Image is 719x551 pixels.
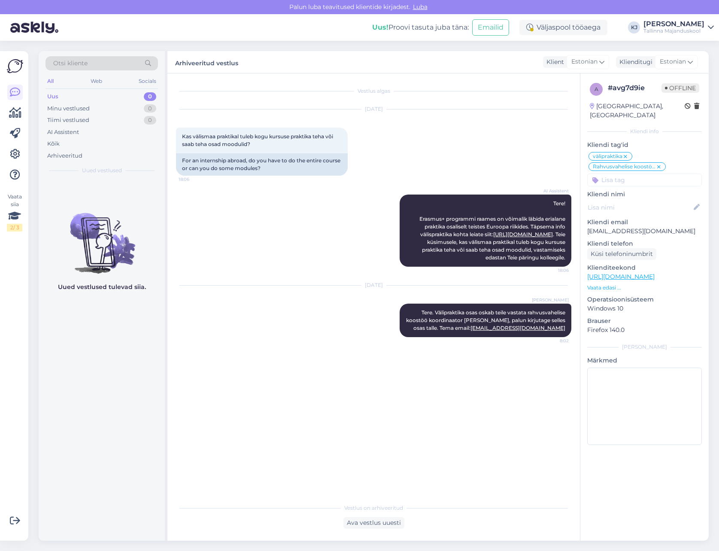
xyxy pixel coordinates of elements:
[7,224,22,231] div: 2 / 3
[543,58,564,67] div: Klient
[587,263,702,272] p: Klienditeekond
[406,309,567,331] span: Tere. Välipraktika osas oskab teile vastata rahvusvahelise koostöö koordinaator [PERSON_NAME], pa...
[372,22,469,33] div: Proovi tasuta juba täna:
[587,140,702,149] p: Kliendi tag'id
[53,59,88,68] span: Otsi kliente
[39,198,165,275] img: No chats
[176,281,571,289] div: [DATE]
[7,58,23,74] img: Askly Logo
[137,76,158,87] div: Socials
[595,86,598,92] span: a
[587,295,702,304] p: Operatsioonisüsteem
[47,104,90,113] div: Minu vestlused
[493,231,553,237] a: [URL][DOMAIN_NAME]
[47,128,79,137] div: AI Assistent
[537,267,569,274] span: 18:06
[587,174,702,186] input: Lisa tag
[587,128,702,135] div: Kliendi info
[343,517,404,529] div: Ava vestlus uuesti
[532,297,569,303] span: [PERSON_NAME]
[372,23,388,31] b: Uus!
[47,92,58,101] div: Uus
[643,27,704,34] div: Tallinna Majanduskool
[608,83,661,93] div: # avg7d9ie
[590,102,685,120] div: [GEOGRAPHIC_DATA], [GEOGRAPHIC_DATA]
[47,140,60,148] div: Kõik
[537,338,569,344] span: 8:02
[587,273,655,280] a: [URL][DOMAIN_NAME]
[628,21,640,33] div: KJ
[176,153,348,176] div: For an internship abroad, do you have to do the entire course or can you do some modules?
[537,188,569,194] span: AI Assistent
[587,317,702,326] p: Brauser
[587,227,702,236] p: [EMAIL_ADDRESS][DOMAIN_NAME]
[182,133,334,147] span: Kas välismaa praktikal tuleb kogu kursuse praktika teha või saab teha osad moodulid?
[593,164,656,169] span: Rahvusvahelise koostöö koordinaator
[344,504,403,512] span: Vestlus on arhiveeritud
[82,167,122,174] span: Uued vestlused
[660,57,686,67] span: Estonian
[587,284,702,292] p: Vaata edasi ...
[643,21,704,27] div: [PERSON_NAME]
[519,20,607,35] div: Väljaspool tööaega
[144,92,156,101] div: 0
[89,76,104,87] div: Web
[587,239,702,248] p: Kliendi telefon
[587,218,702,227] p: Kliendi email
[58,283,146,292] p: Uued vestlused tulevad siia.
[587,326,702,335] p: Firefox 140.0
[593,154,622,159] span: välipraktika
[47,152,82,160] div: Arhiveeritud
[144,104,156,113] div: 0
[588,203,692,212] input: Lisa nimi
[472,19,509,36] button: Emailid
[616,58,652,67] div: Klienditugi
[47,116,89,125] div: Tiimi vestlused
[175,56,238,68] label: Arhiveeritud vestlus
[587,190,702,199] p: Kliendi nimi
[176,87,571,95] div: Vestlus algas
[587,356,702,365] p: Märkmed
[470,325,565,331] a: [EMAIL_ADDRESS][DOMAIN_NAME]
[46,76,55,87] div: All
[7,193,22,231] div: Vaata siia
[179,176,211,183] span: 18:06
[587,343,702,351] div: [PERSON_NAME]
[643,21,714,34] a: [PERSON_NAME]Tallinna Majanduskool
[144,116,156,125] div: 0
[410,3,430,11] span: Luba
[176,105,571,113] div: [DATE]
[661,83,699,93] span: Offline
[587,248,656,260] div: Küsi telefoninumbrit
[571,57,598,67] span: Estonian
[587,304,702,313] p: Windows 10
